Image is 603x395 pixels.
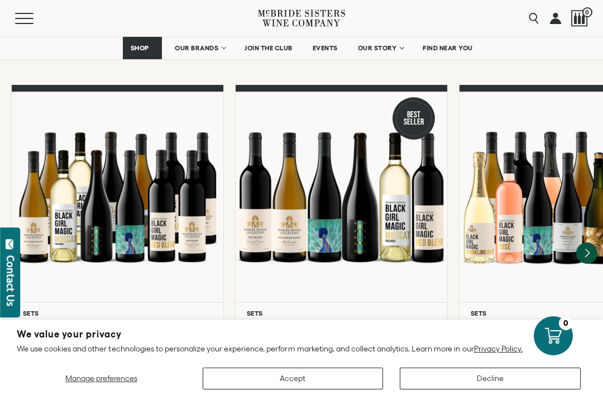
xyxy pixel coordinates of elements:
button: Manage preferences [17,368,186,389]
a: SHOP [123,37,162,59]
div: Contact Us [5,255,16,306]
span: Manage preferences [65,374,137,383]
button: Mobile Menu Trigger [15,13,55,24]
a: FIND NEAR YOU [415,37,480,59]
span: JOIN THE CLUB [245,44,293,52]
span: OUR BRANDS [175,44,218,52]
button: Next [576,242,597,264]
a: OUR BRANDS [167,37,232,59]
button: Accept [203,368,384,389]
p: We use cookies and other technologies to personalize your experience, perform marketing, and coll... [17,344,586,354]
a: EVENTS [305,37,345,59]
h2: We value your privacy [17,330,586,339]
button: Decline [400,368,581,389]
div: 0 [559,316,573,330]
a: JOIN THE CLUB [237,37,300,59]
span: SHOP [130,44,149,52]
h6: Sets [247,310,436,317]
span: FIND NEAR YOU [423,44,473,52]
span: OUR STORY [358,44,397,52]
h6: Sets [23,310,212,317]
span: EVENTS [313,44,338,52]
a: OUR STORY [351,37,410,59]
span: 0 [582,7,592,17]
a: Privacy Policy. [474,344,523,353]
